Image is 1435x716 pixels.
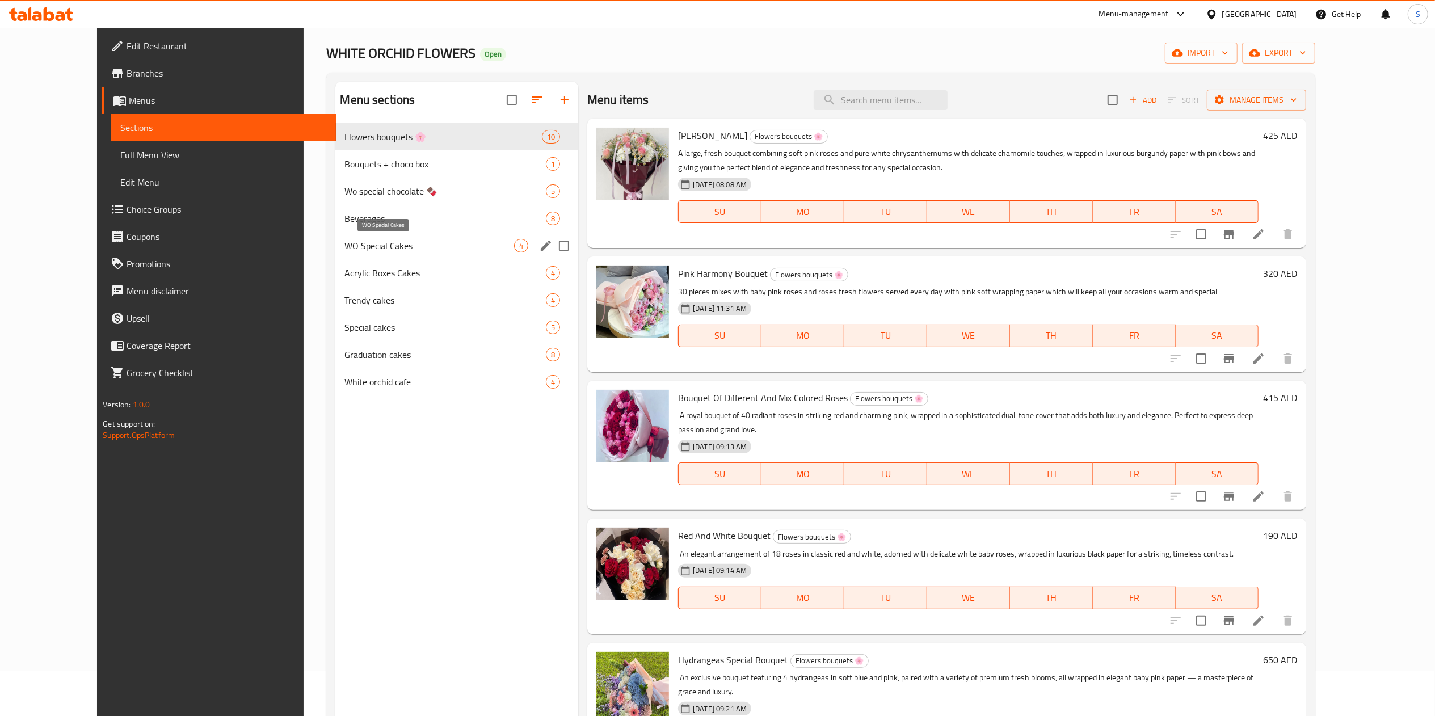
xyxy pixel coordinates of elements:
[546,157,560,171] div: items
[546,268,559,279] span: 4
[1176,587,1259,609] button: SA
[844,200,927,223] button: TU
[127,39,327,53] span: Edit Restaurant
[515,241,528,251] span: 4
[1263,528,1297,544] h6: 190 AED
[111,169,336,196] a: Edit Menu
[678,651,788,668] span: Hydrangeas Special Bouquet
[340,91,415,108] h2: Menu sections
[102,359,336,386] a: Grocery Checklist
[1180,589,1254,606] span: SA
[761,587,844,609] button: MO
[932,204,1005,220] span: WE
[596,528,669,600] img: Red And White Bouquet
[546,349,559,360] span: 8
[127,203,327,216] span: Choice Groups
[1165,43,1238,64] button: import
[344,375,546,389] div: White orchid cafe
[678,547,1259,561] p: ‏ An elegant arrangement of 18 roses in classic red and white, adorned with delicate white baby r...
[1099,7,1169,21] div: Menu-management
[102,60,336,87] a: Branches
[1189,485,1213,508] span: Select to update
[344,293,546,307] span: Trendy cakes
[344,321,546,334] span: Special cakes
[326,40,475,66] span: WHITE ORCHID FLOWERS
[102,305,336,332] a: Upsell
[814,90,948,110] input: search
[688,441,751,452] span: [DATE] 09:13 AM
[1127,94,1158,107] span: Add
[546,375,560,389] div: items
[524,86,551,113] span: Sort sections
[849,204,923,220] span: TU
[127,66,327,80] span: Branches
[546,293,560,307] div: items
[678,127,747,144] span: [PERSON_NAME]
[102,250,336,277] a: Promotions
[1222,8,1297,20] div: [GEOGRAPHIC_DATA]
[335,119,578,400] nav: Menu sections
[678,285,1259,299] p: 30 pieces mixes with baby pink roses and roses fresh flowers served every day with pink soft wrap...
[766,466,840,482] span: MO
[1101,88,1125,112] span: Select section
[1093,200,1176,223] button: FR
[1097,589,1171,606] span: FR
[678,408,1259,437] p: ‏ A royal bouquet of 40 radiant roses in striking red and charming pink, wrapped in a sophisticat...
[683,327,757,344] span: SU
[750,130,827,143] span: Flowers bouquets 🌸
[546,295,559,306] span: 4
[844,462,927,485] button: TU
[678,200,761,223] button: SU
[1189,222,1213,246] span: Select to update
[1010,587,1093,609] button: TH
[587,91,649,108] h2: Menu items
[335,287,578,314] div: Trendy cakes4
[127,311,327,325] span: Upsell
[927,325,1010,347] button: WE
[1093,325,1176,347] button: FR
[932,466,1005,482] span: WE
[773,530,851,544] span: Flowers bouquets 🌸
[335,178,578,205] div: Wo special chocolate 🍫5
[546,377,559,388] span: 4
[111,114,336,141] a: Sections
[1093,462,1176,485] button: FR
[546,212,560,225] div: items
[1176,462,1259,485] button: SA
[537,237,554,254] button: edit
[542,132,559,142] span: 10
[750,130,828,144] div: Flowers bouquets 🌸
[1015,466,1088,482] span: TH
[1274,607,1302,634] button: delete
[344,130,541,144] span: Flowers bouquets 🌸
[1189,347,1213,370] span: Select to update
[480,48,506,61] div: Open
[1207,90,1306,111] button: Manage items
[546,213,559,224] span: 8
[1125,91,1161,109] button: Add
[771,268,848,281] span: Flowers bouquets 🌸
[1180,327,1254,344] span: SA
[1010,462,1093,485] button: TH
[844,325,927,347] button: TU
[542,130,560,144] div: items
[1097,327,1171,344] span: FR
[688,179,751,190] span: [DATE] 08:08 AM
[120,148,327,162] span: Full Menu View
[678,462,761,485] button: SU
[1189,609,1213,633] span: Select to update
[927,200,1010,223] button: WE
[1263,128,1297,144] h6: 425 AED
[335,150,578,178] div: Bouquets + choco box1
[546,186,559,197] span: 5
[102,196,336,223] a: Choice Groups
[766,204,840,220] span: MO
[932,589,1005,606] span: WE
[1097,466,1171,482] span: FR
[1161,91,1207,109] span: Select section first
[1416,8,1420,20] span: S
[1263,390,1297,406] h6: 415 AED
[1176,325,1259,347] button: SA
